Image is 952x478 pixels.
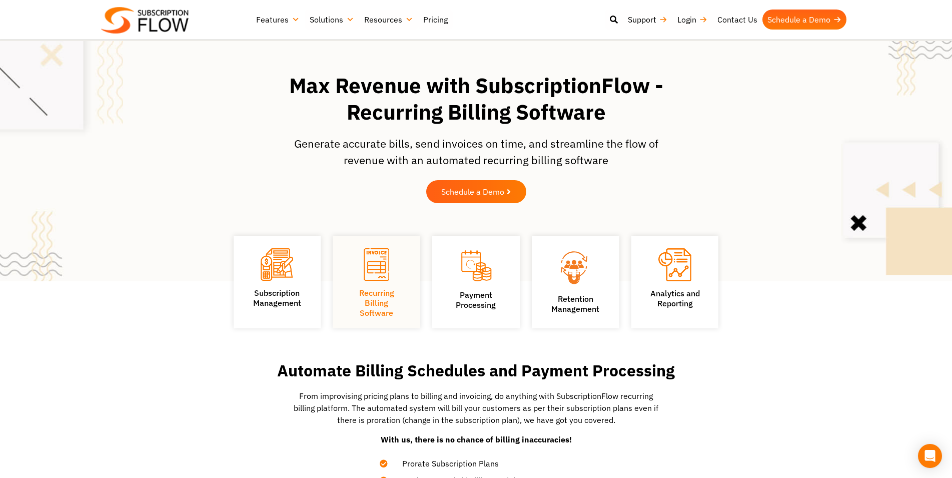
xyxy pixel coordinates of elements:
h2: Automate Billing Schedules and Payment Processing [256,361,696,380]
img: Payment Processing icon [460,248,492,283]
h1: Max Revenue with SubscriptionFlow - Recurring Billing Software [269,73,684,125]
a: PaymentProcessing [456,290,496,310]
img: Analytics and Reporting icon [658,248,691,281]
a: Features [251,10,305,30]
a: Support [623,10,672,30]
img: Recurring Billing Software icon [364,248,389,281]
span: Prorate Subscription Plans [390,457,499,469]
a: Schedule a Demo [426,180,526,203]
p: Generate accurate bills, send invoices on time, and streamline the flow of revenue with an automa... [294,135,659,168]
a: Analytics andReporting [650,288,700,308]
a: Pricing [418,10,453,30]
a: Login [672,10,712,30]
a: Contact Us [712,10,762,30]
div: Open Intercom Messenger [918,444,942,468]
a: Recurring Billing Software [359,288,394,318]
p: From improvising pricing plans to billing and invoicing, do anything with SubscriptionFlow recurr... [291,390,661,426]
a: Resources [359,10,418,30]
strong: With us, there is no chance of billing inaccuracies! [381,434,572,444]
img: Retention Management icon [547,248,604,286]
a: SubscriptionManagement [253,288,301,308]
span: Schedule a Demo [441,188,504,196]
a: Schedule a Demo [762,10,846,30]
img: Subscriptionflow [101,7,189,34]
img: Subscription Management icon [261,248,293,281]
a: Solutions [305,10,359,30]
a: Retention Management [551,294,599,314]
